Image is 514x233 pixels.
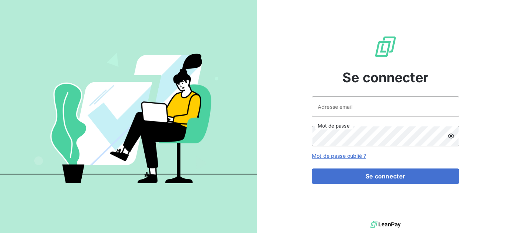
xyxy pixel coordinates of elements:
input: placeholder [312,96,459,117]
button: Se connecter [312,168,459,184]
span: Se connecter [342,67,429,87]
a: Mot de passe oublié ? [312,153,366,159]
img: Logo LeanPay [374,35,397,59]
img: logo [370,219,401,230]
